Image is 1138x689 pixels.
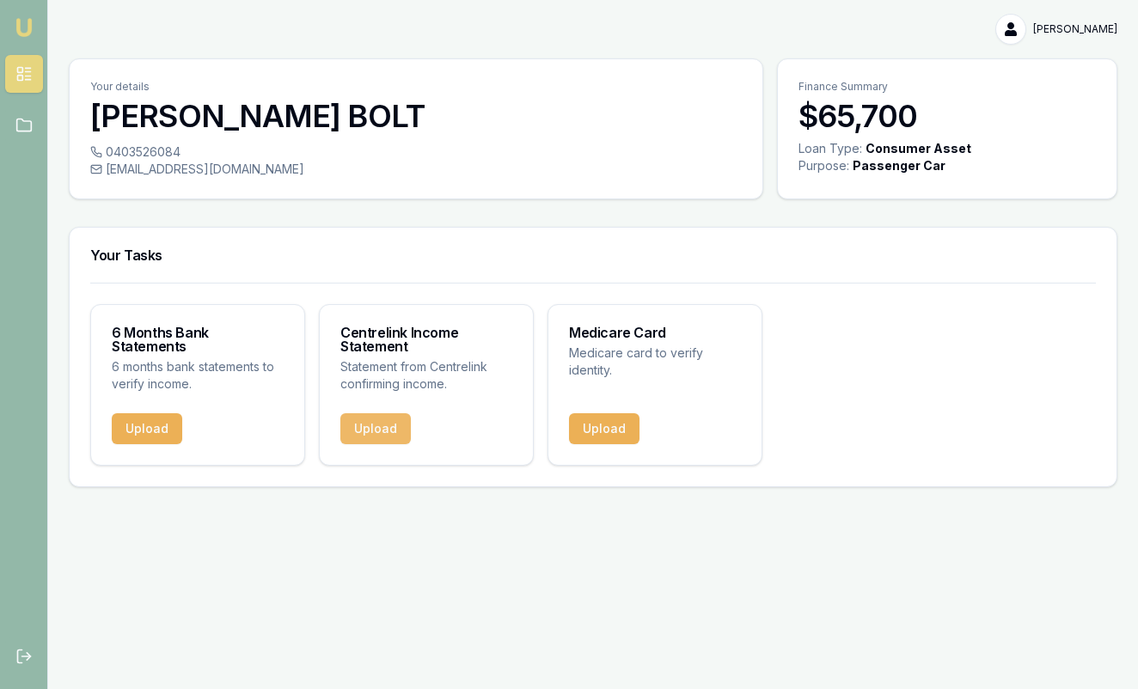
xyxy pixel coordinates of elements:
[1033,22,1117,36] span: [PERSON_NAME]
[90,99,742,133] h3: [PERSON_NAME] BOLT
[798,99,1096,133] h3: $65,700
[14,17,34,38] img: emu-icon-u.png
[106,161,304,178] span: [EMAIL_ADDRESS][DOMAIN_NAME]
[853,157,945,174] div: Passenger Car
[798,80,1096,94] p: Finance Summary
[798,157,849,174] div: Purpose:
[112,358,284,393] p: 6 months bank statements to verify income.
[569,344,741,379] p: Medicare card to verify identity.
[340,413,411,444] button: Upload
[569,326,741,339] h3: Medicare Card
[90,80,742,94] p: Your details
[340,358,512,393] p: Statement from Centrelink confirming income.
[112,326,284,353] h3: 6 Months Bank Statements
[340,326,512,353] h3: Centrelink Income Statement
[866,140,971,157] div: Consumer Asset
[112,413,182,444] button: Upload
[90,248,1096,262] h3: Your Tasks
[798,140,862,157] div: Loan Type:
[106,143,180,161] span: 0403526084
[569,413,639,444] button: Upload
